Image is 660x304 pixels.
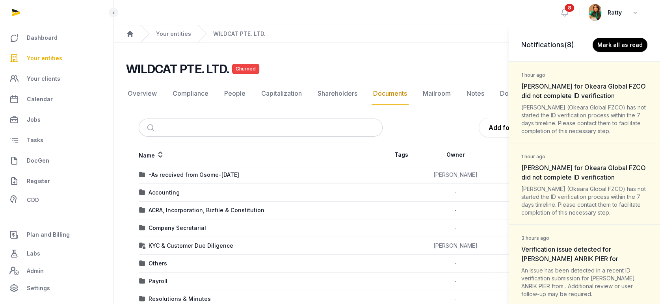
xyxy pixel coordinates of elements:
[521,104,647,135] div: [PERSON_NAME] (Okeara Global FZCO) has not started the ID verification process within the 7 days ...
[521,72,545,78] small: 1 hour ago
[521,164,646,181] span: [PERSON_NAME] for Okeara Global FZCO did not complete ID verification
[521,235,549,241] small: 3 hours ago
[521,39,574,50] h3: Notifications
[521,185,647,217] div: [PERSON_NAME] (Okeara Global FZCO) has not started the ID verification process within the 7 days ...
[521,267,647,298] div: An issue has been detected in a recent ID verification submission for [PERSON_NAME] ANRIK PIER fr...
[593,38,647,52] button: Mark all as read
[521,154,545,160] small: 1 hour ago
[564,41,574,49] span: (8)
[521,245,618,263] span: Verification issue detected for [PERSON_NAME] ANRIK PIER for
[521,82,646,100] span: [PERSON_NAME] for Okeara Global FZCO did not complete ID verification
